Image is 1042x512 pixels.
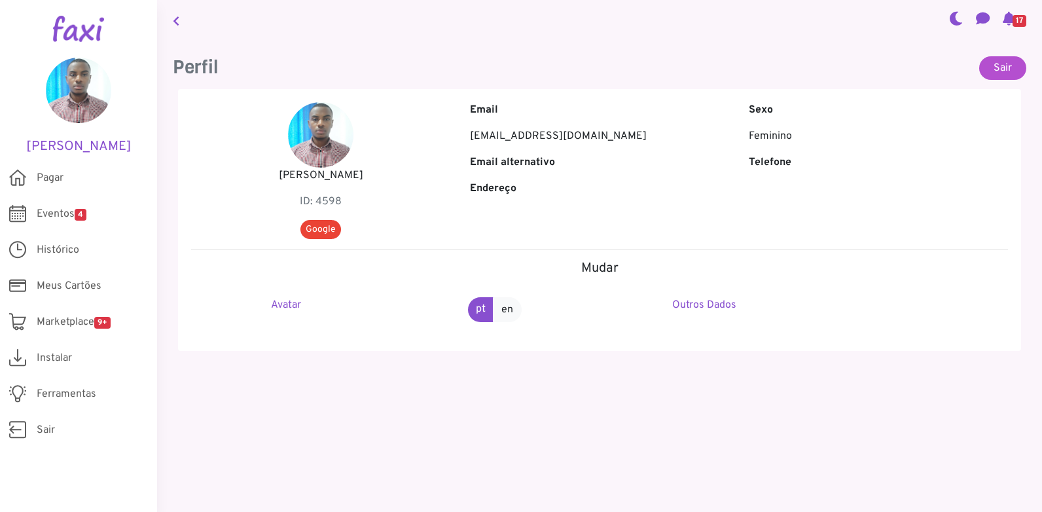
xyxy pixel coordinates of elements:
p: Feminino [749,128,1008,144]
span: 9+ [94,317,111,329]
b: Email [470,103,498,117]
span: Instalar [37,350,72,366]
span: Marketplace [37,314,111,330]
b: Telefone [749,156,791,169]
span: 17 [1013,15,1026,27]
p: [EMAIL_ADDRESS][DOMAIN_NAME] [470,128,729,144]
span: 4 [75,209,86,221]
span: Ferramentas [37,386,96,402]
b: Sexo [749,103,773,117]
a: Sair [979,56,1026,80]
a: [PERSON_NAME] [20,58,137,155]
a: en [493,297,522,322]
p: [PERSON_NAME] [191,168,450,183]
b: Email alternativo [470,156,555,169]
span: Histórico [37,242,79,258]
a: pt [468,297,494,322]
span: Eventos [37,206,86,222]
span: Google [300,220,341,239]
img: Domingos Mendes [288,102,353,168]
span: Pagar [37,170,63,186]
h5: Mudar [191,261,1008,276]
a: Outros Dados [672,299,736,312]
a: Avatar [271,299,301,312]
h5: [PERSON_NAME] [20,139,137,155]
b: Endereço [470,182,516,195]
h3: Perfil [173,56,590,79]
p: ID: 4598 [191,194,450,210]
span: Sair [37,422,55,438]
span: Meus Cartões [37,278,101,294]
